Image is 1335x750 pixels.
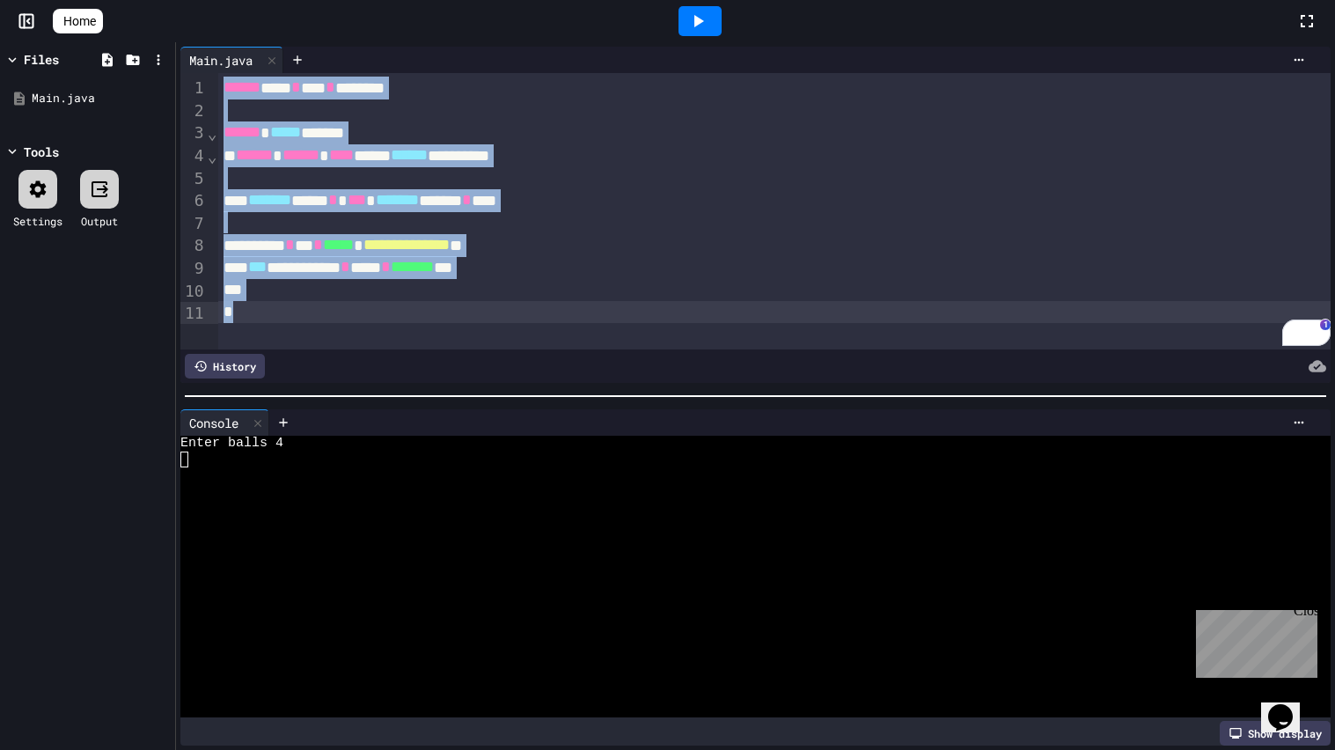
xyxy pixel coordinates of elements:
[180,409,269,436] div: Console
[53,9,103,33] a: Home
[180,51,261,70] div: Main.java
[1261,680,1317,732] iframe: chat widget
[185,354,265,379] div: History
[180,257,207,280] div: 9
[180,212,207,234] div: 7
[180,167,207,189] div: 5
[180,280,207,302] div: 10
[24,143,59,161] div: Tools
[81,213,118,229] div: Output
[180,414,247,432] div: Console
[63,12,96,30] span: Home
[1189,603,1317,678] iframe: chat widget
[13,213,62,229] div: Settings
[24,50,59,69] div: Files
[207,147,218,165] span: Fold line
[32,90,169,107] div: Main.java
[207,124,218,143] span: Fold line
[180,436,283,452] span: Enter balls 4
[1220,721,1331,746] div: Show display
[180,144,207,167] div: 4
[180,121,207,144] div: 3
[218,73,1331,349] div: To enrich screen reader interactions, please activate Accessibility in Grammarly extension settings
[180,77,207,99] div: 1
[180,302,207,324] div: 11
[7,7,121,112] div: Chat with us now!Close
[180,189,207,212] div: 6
[180,99,207,121] div: 2
[180,234,207,257] div: 8
[180,47,283,73] div: Main.java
